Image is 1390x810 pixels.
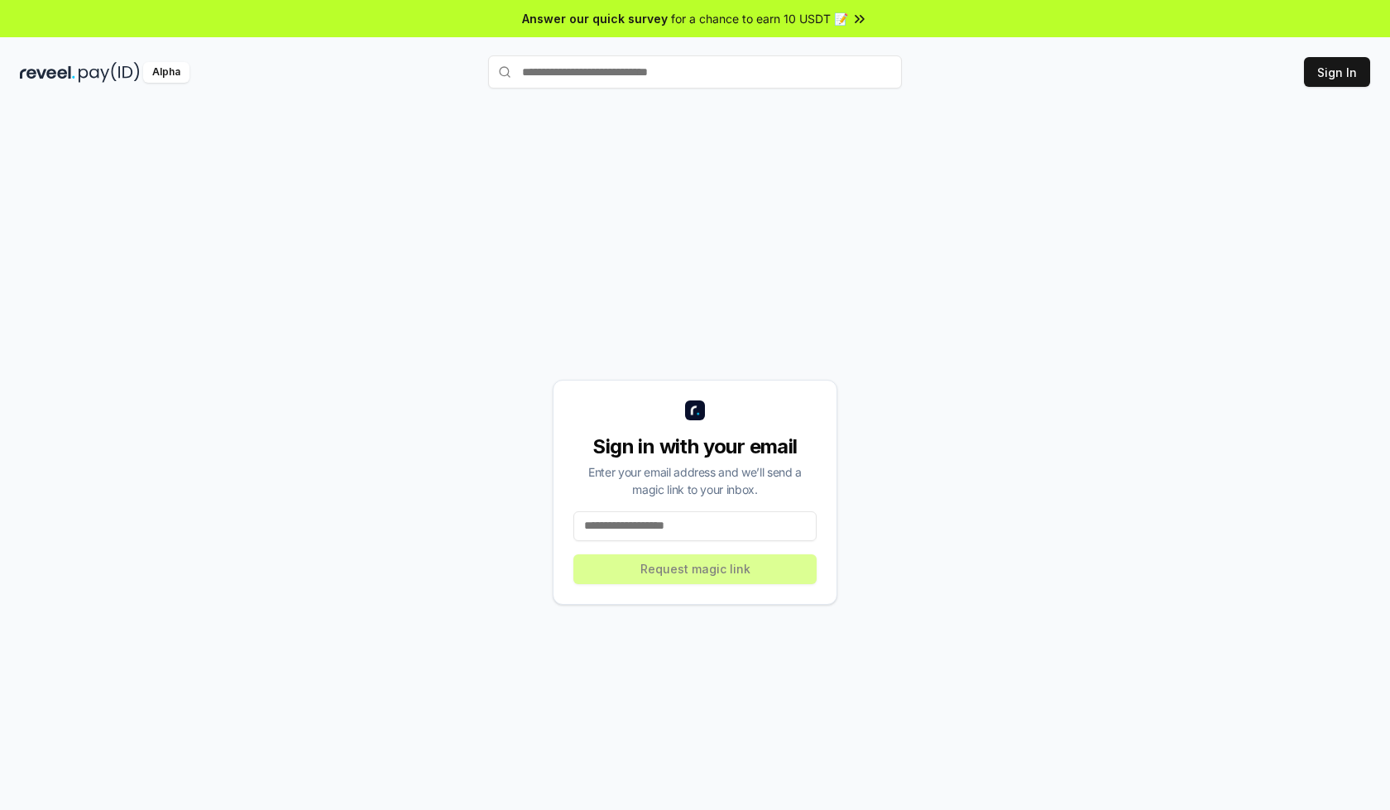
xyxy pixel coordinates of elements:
[20,62,75,83] img: reveel_dark
[143,62,189,83] div: Alpha
[1304,57,1370,87] button: Sign In
[573,463,817,498] div: Enter your email address and we’ll send a magic link to your inbox.
[79,62,140,83] img: pay_id
[522,10,668,27] span: Answer our quick survey
[671,10,848,27] span: for a chance to earn 10 USDT 📝
[573,434,817,460] div: Sign in with your email
[685,400,705,420] img: logo_small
